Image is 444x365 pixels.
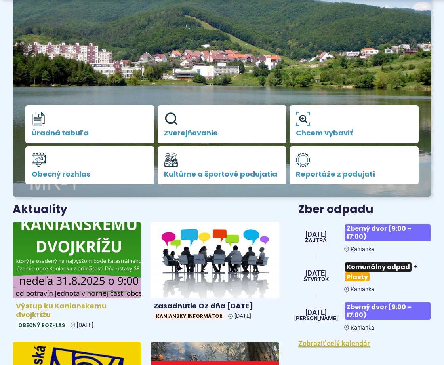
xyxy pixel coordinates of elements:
span: Kanianka [351,325,374,331]
a: Reportáže z podujatí [290,146,419,184]
a: Obecný rozhlas [25,146,154,184]
span: Kultúrne a športové podujatia [164,170,280,178]
h3: Aktuality [13,203,67,216]
h3: + [344,259,431,285]
a: Zberný dvor (9:00 – 17:00) Kanianka [DATE] [PERSON_NAME] [298,299,431,331]
span: Zberný dvor (9:00 – 17:00) [345,224,431,241]
span: Zverejňovanie [164,129,280,137]
span: Zajtra [305,238,327,243]
span: Reportáže z podujatí [296,170,412,178]
span: [PERSON_NAME] [294,316,338,321]
a: Komunálny odpad+Plasty Kanianka [DATE] štvrtok [298,259,431,293]
span: Chcem vybaviť [296,129,412,137]
a: Zasadnutie OZ dňa [DATE] Kaniansky informátor [DATE] [151,222,279,323]
h4: Zasadnutie OZ dňa [DATE] [154,302,276,311]
span: Kaniansky informátor [154,312,225,320]
span: štvrtok [303,277,329,282]
span: Kanianka [351,246,374,253]
span: [DATE] [294,309,338,316]
span: Úradná tabuľa [32,129,148,137]
span: [DATE] [305,231,327,238]
a: Zverejňovanie [158,105,287,143]
a: Kultúrne a športové podujatia [158,146,287,184]
a: Chcem vybaviť [290,105,419,143]
span: Komunálny odpad [345,262,412,272]
span: Plasty [345,272,370,281]
h4: Výstup ku Kanianskemu dvojkrížu [16,302,138,319]
span: Zberný dvor (9:00 – 17:00) [345,302,431,319]
span: [DATE] [234,313,251,319]
span: [DATE] [77,322,93,329]
a: Zberný dvor (9:00 – 17:00) Kanianka [DATE] Zajtra [298,221,431,253]
a: Úradná tabuľa [25,105,154,143]
h3: Zber odpadu [298,203,431,216]
span: Kanianka [351,286,374,293]
a: Výstup ku Kanianskemu dvojkrížu Obecný rozhlas [DATE] [13,222,141,333]
span: Obecný rozhlas [16,321,67,329]
span: Obecný rozhlas [32,170,148,178]
a: Zobraziť celý kalendár [298,339,370,348]
span: [DATE] [303,270,329,277]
